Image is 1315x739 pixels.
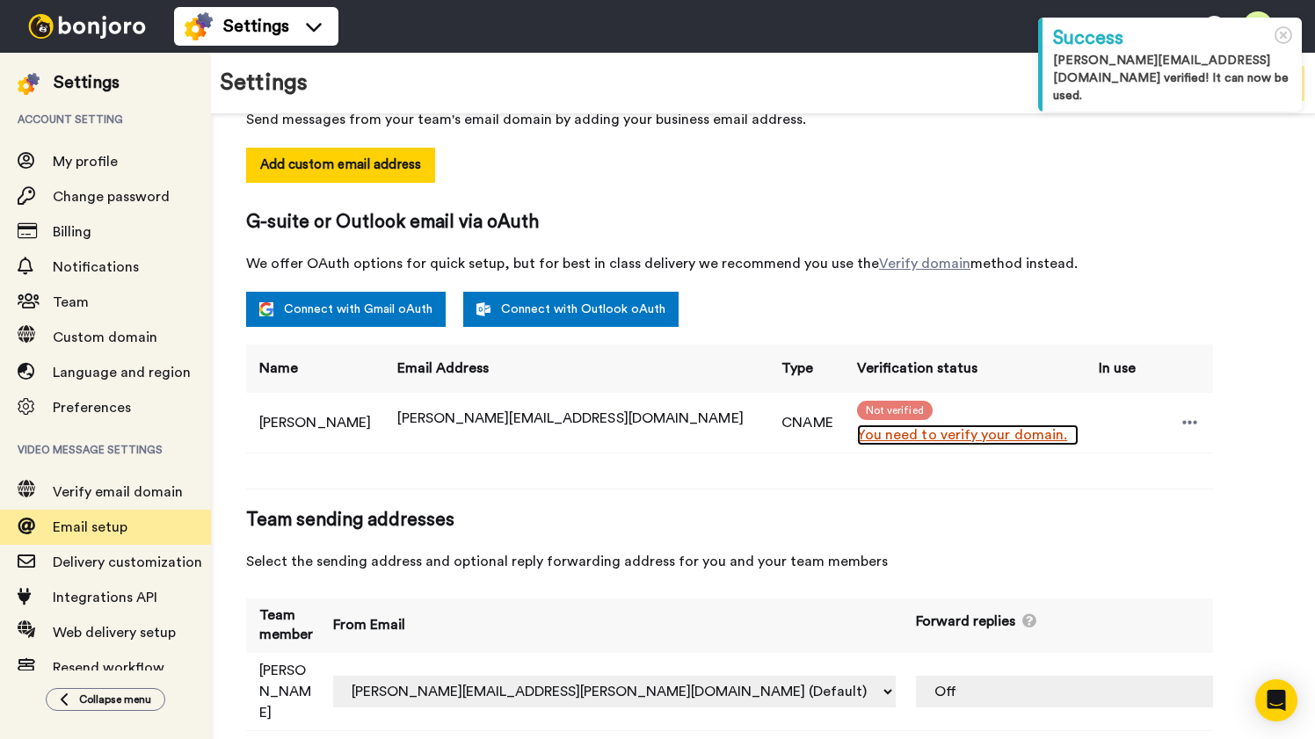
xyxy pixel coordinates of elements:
[259,302,273,316] img: google.svg
[246,292,446,327] a: Connect with Gmail oAuth
[223,14,289,39] span: Settings
[21,14,153,39] img: bj-logo-header-white.svg
[1086,344,1145,393] th: In use
[53,520,127,534] span: Email setup
[397,411,743,425] span: [PERSON_NAME][EMAIL_ADDRESS][DOMAIN_NAME]
[916,612,1015,632] span: Forward replies
[1255,679,1297,721] div: Open Intercom Messenger
[18,73,40,95] img: settings-colored.svg
[53,190,170,204] span: Change password
[54,70,120,95] div: Settings
[220,70,308,96] h1: Settings
[246,598,320,653] th: Team member
[246,253,1213,274] span: We offer OAuth options for quick setup, but for best in class delivery we recommend you use the m...
[185,12,213,40] img: settings-colored.svg
[768,344,843,393] th: Type
[1053,52,1291,105] div: [PERSON_NAME][EMAIL_ADDRESS][DOMAIN_NAME] verified! It can now be used.
[79,692,151,706] span: Collapse menu
[53,260,139,274] span: Notifications
[53,330,157,344] span: Custom domain
[53,401,131,415] span: Preferences
[320,598,903,653] th: From Email
[384,344,768,393] th: Email Address
[246,344,384,393] th: Name
[53,225,91,239] span: Billing
[46,688,165,711] button: Collapse menu
[53,366,191,380] span: Language and region
[246,209,1213,235] span: G-suite or Outlook email via oAuth
[246,393,384,453] td: [PERSON_NAME]
[53,626,176,640] span: Web delivery setup
[476,302,490,316] img: outlook-white.svg
[53,590,157,605] span: Integrations API
[246,148,435,183] button: Add custom email address
[53,155,118,169] span: My profile
[857,424,1079,446] a: You need to verify your domain.
[53,661,164,675] span: Resend workflow
[53,555,202,569] span: Delivery customization
[246,653,320,731] td: [PERSON_NAME]
[246,551,1213,572] span: Select the sending address and optional reply forwarding address for you and your team members
[246,109,1213,130] span: Send messages from your team's email domain by adding your business email address.
[246,507,1213,533] span: Team sending addresses
[463,292,679,327] a: Connect with Outlook oAuth
[844,344,1086,393] th: Verification status
[857,401,933,420] span: Not verified
[53,485,183,499] span: Verify email domain
[768,393,843,453] td: CNAME
[1053,25,1291,52] div: Success
[53,295,89,309] span: Team
[879,257,970,271] a: Verify domain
